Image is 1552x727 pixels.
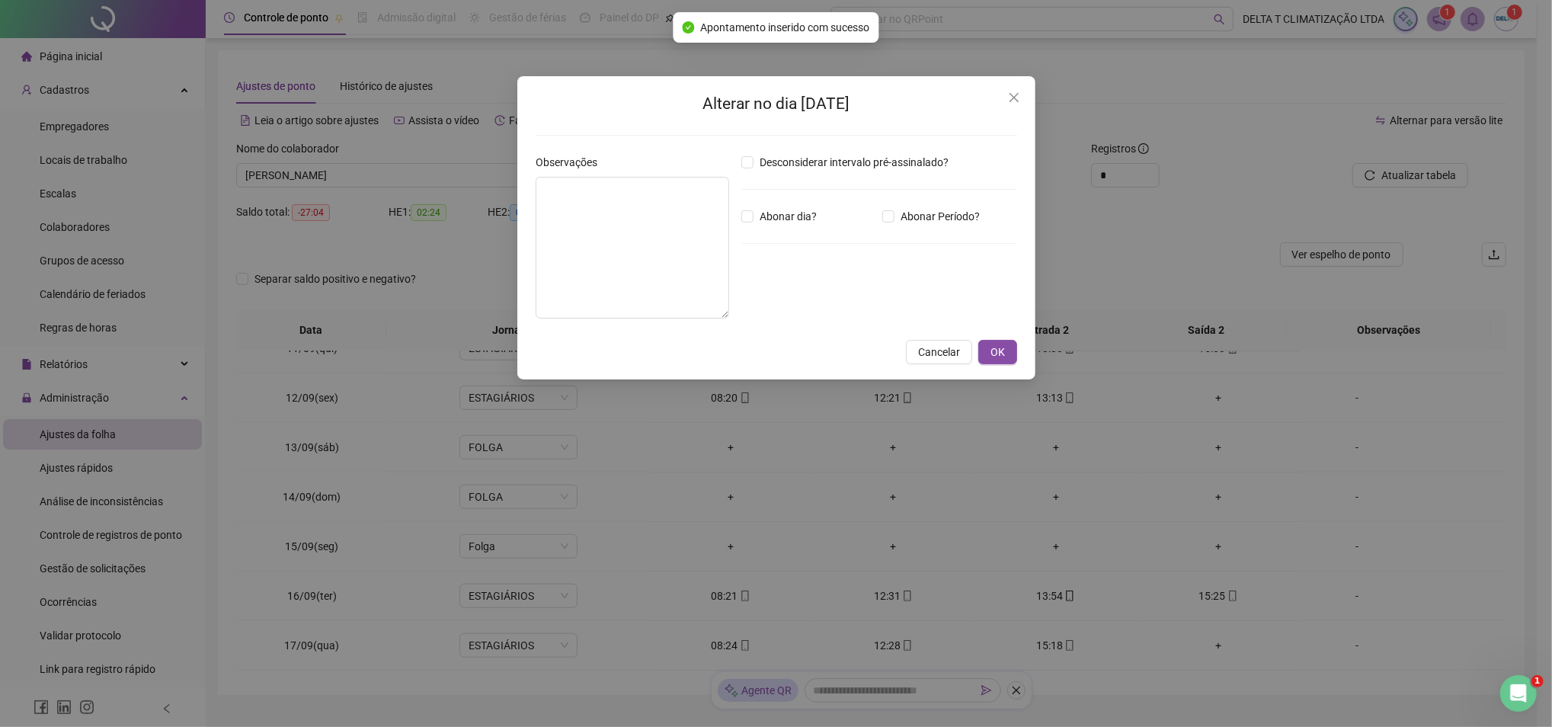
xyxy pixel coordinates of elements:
button: Close [1002,85,1026,110]
h2: Alterar no dia [DATE] [536,91,1017,117]
span: Cancelar [918,344,960,360]
iframe: Intercom live chat [1500,675,1537,712]
span: check-circle [683,21,695,34]
span: Abonar dia? [754,208,823,225]
span: Abonar Período? [894,208,985,225]
span: Apontamento inserido com sucesso [701,19,870,36]
label: Observações [536,154,607,171]
span: OK [990,344,1005,360]
span: Desconsiderar intervalo pré-assinalado? [754,154,955,171]
button: Cancelar [906,340,972,364]
span: close [1008,91,1020,104]
button: OK [978,340,1017,364]
span: 1 [1531,675,1544,687]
